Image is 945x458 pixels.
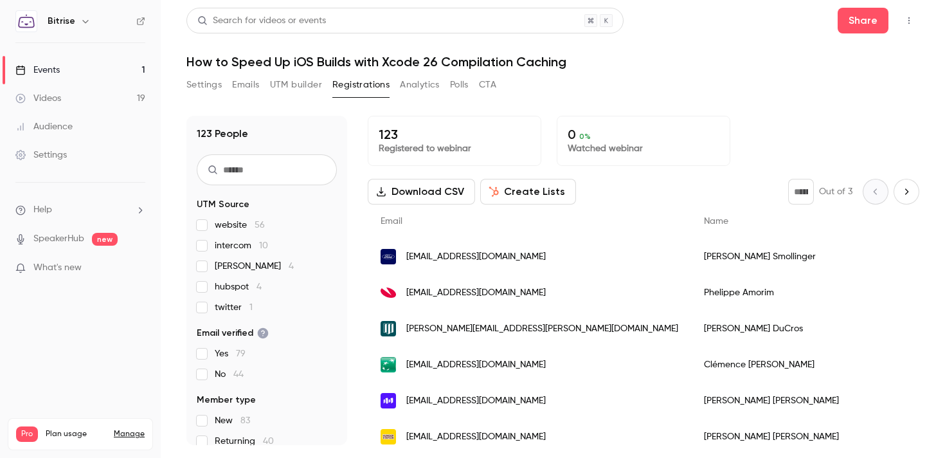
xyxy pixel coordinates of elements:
span: Pro [16,426,38,442]
span: [EMAIL_ADDRESS][DOMAIN_NAME] [406,358,546,372]
div: Settings [15,149,67,161]
span: 4 [289,262,294,271]
button: UTM builder [270,75,322,95]
span: hubspot [215,280,262,293]
span: Yes [215,347,246,360]
span: What's new [33,261,82,275]
img: hungerstation.com [381,429,396,444]
button: Registrations [332,75,390,95]
span: [EMAIL_ADDRESS][DOMAIN_NAME] [406,430,546,444]
span: UTM Source [197,198,249,211]
div: Phelippe Amorim [691,275,921,311]
h1: 123 People [197,126,248,142]
div: Events [15,64,60,77]
span: 40 [263,437,274,446]
span: 44 [233,370,244,379]
span: 10 [259,241,268,250]
span: new [92,233,118,246]
button: Analytics [400,75,440,95]
h1: How to Speed Up iOS Builds with Xcode 26 Compilation Caching [186,54,919,69]
button: CTA [479,75,496,95]
h6: Bitrise [48,15,75,28]
p: Watched webinar [568,142,719,155]
button: Settings [186,75,222,95]
span: [PERSON_NAME][EMAIL_ADDRESS][PERSON_NAME][DOMAIN_NAME] [406,322,678,336]
p: 123 [379,127,530,142]
p: 0 [568,127,719,142]
img: externe.bnpparibas.com [381,357,396,372]
span: No [215,368,244,381]
span: 0 % [579,132,591,141]
img: monument.co [381,321,396,336]
button: Next page [894,179,919,205]
div: [PERSON_NAME] [PERSON_NAME] [691,383,921,419]
iframe: Noticeable Trigger [130,262,145,274]
a: Manage [114,429,145,439]
span: [EMAIL_ADDRESS][DOMAIN_NAME] [406,250,546,264]
span: twitter [215,301,253,314]
li: help-dropdown-opener [15,203,145,217]
span: Member type [197,394,256,407]
span: website [215,219,265,232]
span: Email [381,217,402,226]
span: Name [704,217,728,226]
span: Email verified [197,327,269,340]
span: 1 [249,303,253,312]
img: ford.com [381,249,396,264]
div: Clémence [PERSON_NAME] [691,347,921,383]
span: [EMAIL_ADDRESS][DOMAIN_NAME] [406,394,546,408]
p: Registered to webinar [379,142,530,155]
span: 83 [240,416,250,425]
span: 79 [236,349,246,358]
img: visma.com [381,285,396,300]
button: Share [838,8,888,33]
span: Help [33,203,52,217]
div: [PERSON_NAME] Smollinger [691,239,921,275]
button: Polls [450,75,469,95]
span: 4 [256,282,262,291]
div: Search for videos or events [197,14,326,28]
span: Returning [215,435,274,448]
button: Emails [232,75,259,95]
div: [PERSON_NAME] DuCros [691,311,921,347]
span: 56 [255,221,265,230]
span: [EMAIL_ADDRESS][DOMAIN_NAME] [406,286,546,300]
span: Plan usage [46,429,106,439]
img: Bitrise [16,11,37,32]
button: Create Lists [480,179,576,205]
a: SpeakerHub [33,232,84,246]
p: Out of 3 [819,185,852,198]
span: New [215,414,250,427]
div: Audience [15,120,73,133]
button: Download CSV [368,179,475,205]
div: Videos [15,92,61,105]
img: materialretail.com [381,393,396,408]
div: [PERSON_NAME] [PERSON_NAME] [691,419,921,455]
span: intercom [215,239,268,252]
span: [PERSON_NAME] [215,260,294,273]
